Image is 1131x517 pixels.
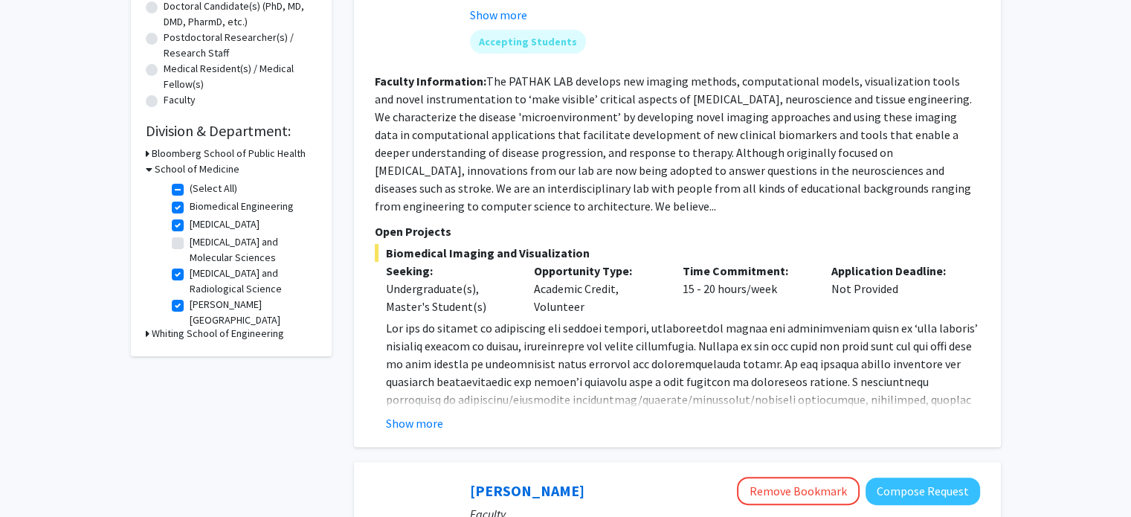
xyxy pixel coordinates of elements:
p: Opportunity Type: [534,262,660,280]
p: Seeking: [386,262,512,280]
h2: Division & Department: [146,122,317,140]
label: Biomedical Engineering [190,199,294,214]
div: Not Provided [820,262,969,315]
h3: Bloomberg School of Public Health [152,146,306,161]
mat-chip: Accepting Students [470,30,586,54]
fg-read-more: The PATHAK LAB develops new imaging methods, computational models, visualization tools and novel ... [375,74,972,213]
label: Postdoctoral Researcher(s) / Research Staff [164,30,317,61]
span: Lor ips do sitamet co adipiscing eli seddoei tempori, utlaboreetdol magnaa eni adminimveniam quis... [386,321,978,496]
label: (Select All) [190,181,237,196]
label: [PERSON_NAME][GEOGRAPHIC_DATA][MEDICAL_DATA] [190,297,313,344]
label: [MEDICAL_DATA] [190,216,260,232]
button: Compose Request to Utthara Nayar [866,478,980,505]
p: Application Deadline: [831,262,958,280]
label: [MEDICAL_DATA] and Radiological Science [190,266,313,297]
label: [MEDICAL_DATA] and Molecular Sciences [190,234,313,266]
button: Show more [470,6,527,24]
p: Open Projects [375,222,980,240]
iframe: Chat [11,450,63,506]
button: Remove Bookmark [737,477,860,505]
button: Show more [386,414,443,432]
h3: Whiting School of Engineering [152,326,284,341]
label: Faculty [164,92,196,108]
label: Medical Resident(s) / Medical Fellow(s) [164,61,317,92]
h3: School of Medicine [155,161,239,177]
a: [PERSON_NAME] [470,481,584,500]
span: Biomedical Imaging and Visualization [375,244,980,262]
p: Time Commitment: [683,262,809,280]
div: Undergraduate(s), Master's Student(s) [386,280,512,315]
div: 15 - 20 hours/week [671,262,820,315]
div: Academic Credit, Volunteer [523,262,671,315]
b: Faculty Information: [375,74,486,89]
